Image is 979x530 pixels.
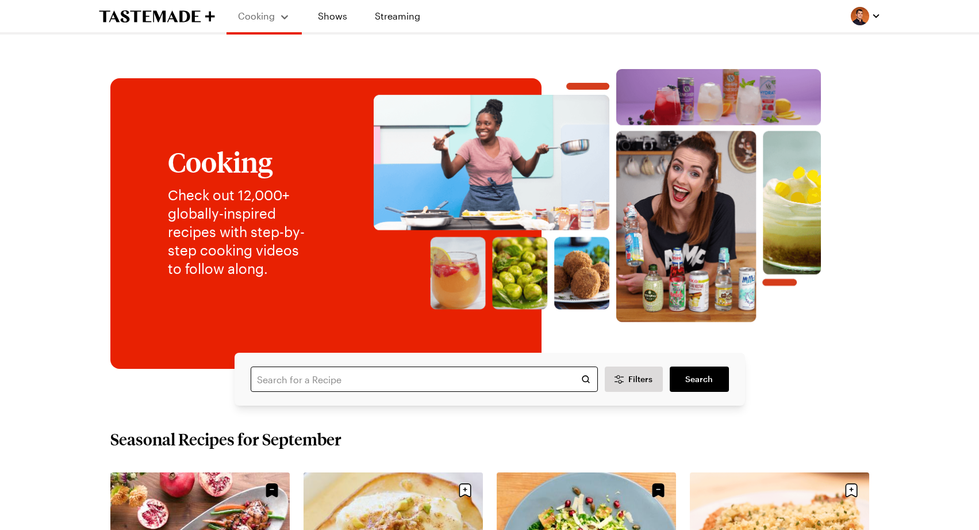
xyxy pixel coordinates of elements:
button: Cooking [238,5,290,28]
button: Profile picture [851,7,881,25]
h1: Cooking [168,147,314,177]
img: Explore recipes [337,69,858,323]
button: Save recipe [454,479,476,501]
img: Profile picture [851,7,869,25]
h2: Seasonal Recipes for September [110,429,341,449]
button: Save recipe [840,479,862,501]
button: Unsave Recipe [261,479,283,501]
a: filters [670,367,728,392]
a: To Tastemade Home Page [99,10,215,23]
input: Search for a Recipe [251,367,598,392]
span: Search [685,373,713,385]
p: Check out 12,000+ globally-inspired recipes with step-by-step cooking videos to follow along. [168,186,314,278]
span: Cooking [238,10,275,21]
button: Desktop filters [605,367,663,392]
span: Filters [628,373,652,385]
button: Unsave Recipe [647,479,669,501]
